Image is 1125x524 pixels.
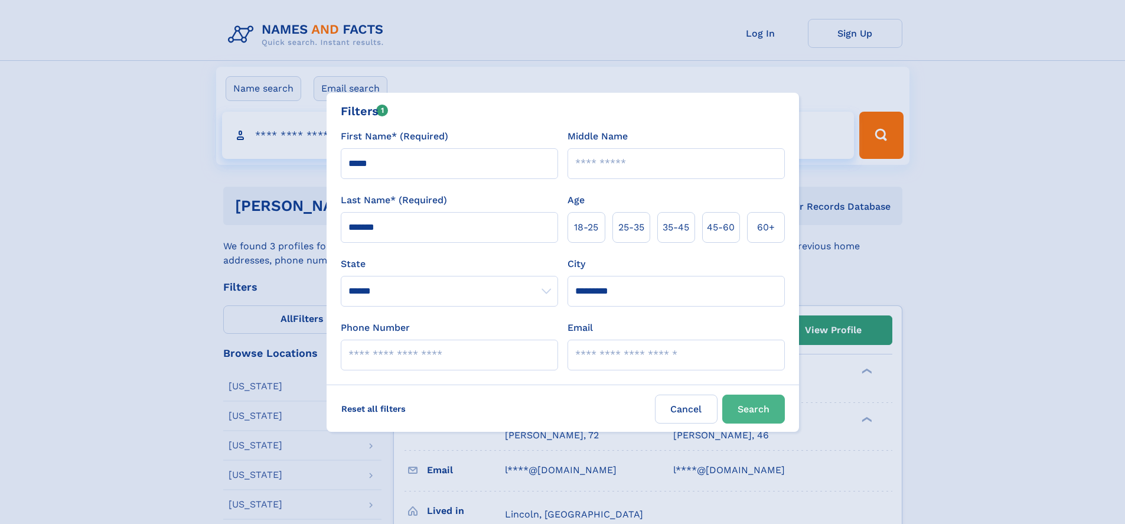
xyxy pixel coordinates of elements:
[574,220,598,235] span: 18‑25
[341,257,558,271] label: State
[722,395,785,424] button: Search
[707,220,735,235] span: 45‑60
[655,395,718,424] label: Cancel
[334,395,413,423] label: Reset all filters
[618,220,644,235] span: 25‑35
[341,102,389,120] div: Filters
[568,129,628,144] label: Middle Name
[568,257,585,271] label: City
[341,321,410,335] label: Phone Number
[663,220,689,235] span: 35‑45
[757,220,775,235] span: 60+
[568,193,585,207] label: Age
[341,193,447,207] label: Last Name* (Required)
[341,129,448,144] label: First Name* (Required)
[568,321,593,335] label: Email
